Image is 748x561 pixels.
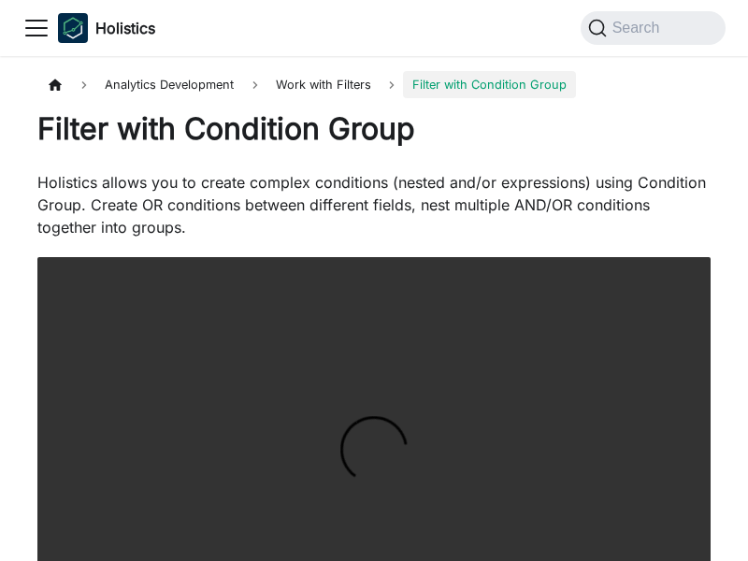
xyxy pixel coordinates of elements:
span: Analytics Development [95,71,243,98]
nav: Breadcrumbs [37,71,711,98]
button: Search (Command+K) [581,11,726,45]
p: Holistics allows you to create complex conditions (nested and/or expressions) using Condition Gro... [37,171,711,238]
img: Holistics [58,13,88,43]
a: HolisticsHolisticsHolistics [58,13,155,43]
span: Work with Filters [266,71,381,98]
span: Search [607,20,671,36]
b: Holistics [95,17,155,39]
span: Filter with Condition Group [403,71,576,98]
button: Toggle navigation bar [22,14,50,42]
a: Home page [37,71,73,98]
h1: Filter with Condition Group [37,110,711,148]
